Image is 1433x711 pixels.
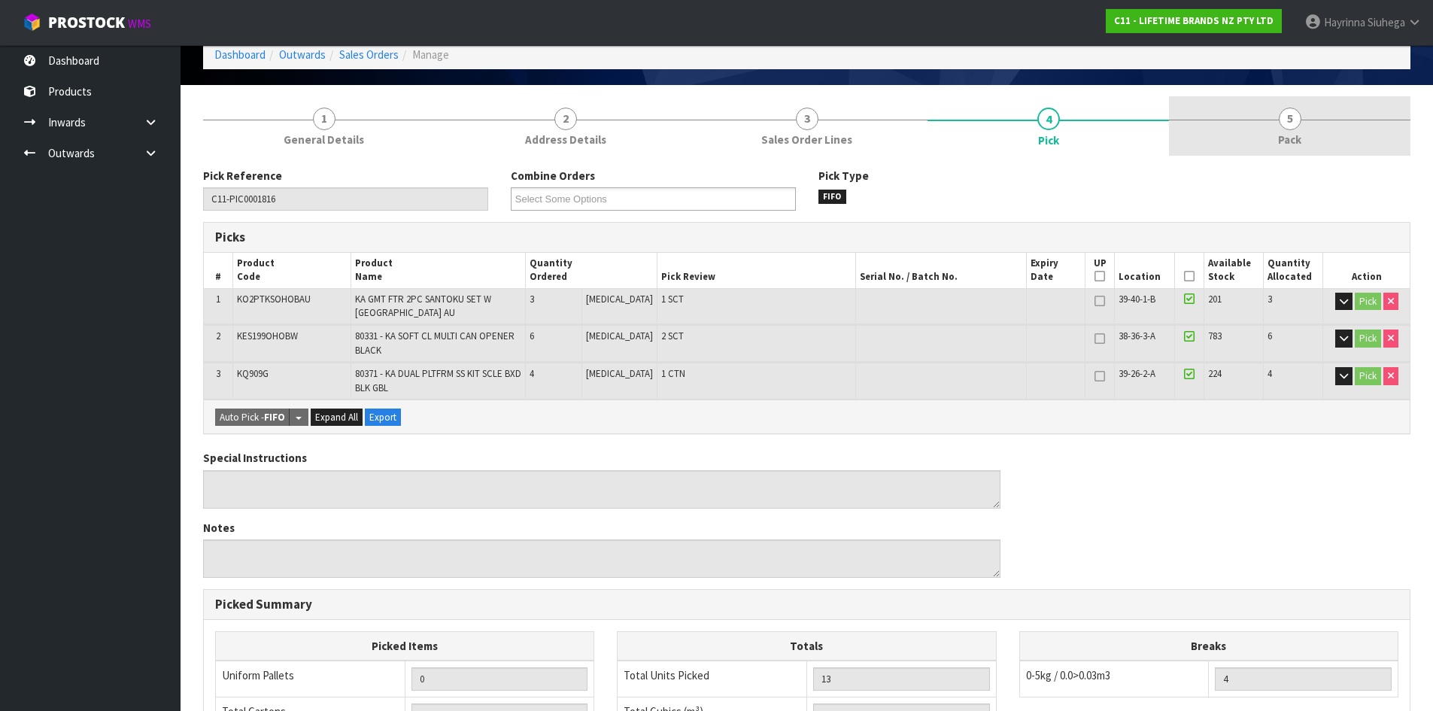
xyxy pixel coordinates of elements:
[1026,253,1085,288] th: Expiry Date
[355,367,521,393] span: 80371 - KA DUAL PLTFRM SS KIT SCLE BXD BLK GBL
[128,17,151,31] small: WMS
[661,293,684,305] span: 1 SCT
[203,520,235,536] label: Notes
[1278,132,1301,147] span: Pack
[530,367,534,380] span: 4
[818,168,869,184] label: Pick Type
[355,330,515,356] span: 80331 - KA SOFT CL MULTI CAN OPENER BLACK
[284,132,364,147] span: General Details
[1368,15,1405,29] span: Siuhega
[1355,330,1381,348] button: Pick
[1026,668,1110,682] span: 0-5kg / 0.0>0.03m3
[554,108,577,130] span: 2
[264,411,285,424] strong: FIFO
[216,293,220,305] span: 1
[48,13,125,32] span: ProStock
[355,293,491,319] span: KA GMT FTR 2PC SANTOKU SET W [GEOGRAPHIC_DATA] AU
[412,47,449,62] span: Manage
[311,409,363,427] button: Expand All
[511,168,595,184] label: Combine Orders
[204,253,232,288] th: #
[1119,367,1155,380] span: 39-26-2-A
[1355,367,1381,385] button: Pick
[525,253,657,288] th: Quantity Ordered
[313,108,335,130] span: 1
[818,190,847,205] span: FIFO
[586,367,653,380] span: [MEDICAL_DATA]
[1037,108,1060,130] span: 4
[1085,253,1115,288] th: UP
[657,253,856,288] th: Pick Review
[1114,14,1274,27] strong: C11 - LIFETIME BRANDS NZ PTY LTD
[1268,293,1272,305] span: 3
[1119,293,1155,305] span: 39-40-1-B
[530,293,534,305] span: 3
[214,47,266,62] a: Dashboard
[1324,15,1365,29] span: Hayrinna
[351,253,525,288] th: Product Name
[796,108,818,130] span: 3
[618,661,807,697] td: Total Units Picked
[1208,367,1222,380] span: 224
[586,330,653,342] span: [MEDICAL_DATA]
[411,667,588,691] input: UNIFORM P LINES
[618,631,996,661] th: Totals
[237,293,311,305] span: KO2PTKSOHOBAU
[586,293,653,305] span: [MEDICAL_DATA]
[1019,631,1398,661] th: Breaks
[1038,132,1059,148] span: Pick
[530,330,534,342] span: 6
[1208,330,1222,342] span: 783
[215,230,796,245] h3: Picks
[1119,330,1155,342] span: 38-36-3-A
[1106,9,1282,33] a: C11 - LIFETIME BRANDS NZ PTY LTD
[23,13,41,32] img: cube-alt.png
[1208,293,1222,305] span: 201
[1115,253,1174,288] th: Location
[315,411,358,424] span: Expand All
[203,168,282,184] label: Pick Reference
[232,253,351,288] th: Product Code
[215,409,290,427] button: Auto Pick -FIFO
[365,409,401,427] button: Export
[1263,253,1322,288] th: Quantity Allocated
[761,132,852,147] span: Sales Order Lines
[237,330,298,342] span: KES199OHOBW
[856,253,1026,288] th: Serial No. / Batch No.
[203,450,307,466] label: Special Instructions
[1204,253,1263,288] th: Available Stock
[216,661,405,697] td: Uniform Pallets
[1268,367,1272,380] span: 4
[1323,253,1410,288] th: Action
[279,47,326,62] a: Outwards
[1268,330,1272,342] span: 6
[1279,108,1301,130] span: 5
[216,367,220,380] span: 3
[215,597,1398,612] h3: Picked Summary
[525,132,606,147] span: Address Details
[339,47,399,62] a: Sales Orders
[216,330,220,342] span: 2
[216,631,594,661] th: Picked Items
[661,367,685,380] span: 1 CTN
[661,330,684,342] span: 2 SCT
[237,367,269,380] span: KQ909G
[1355,293,1381,311] button: Pick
